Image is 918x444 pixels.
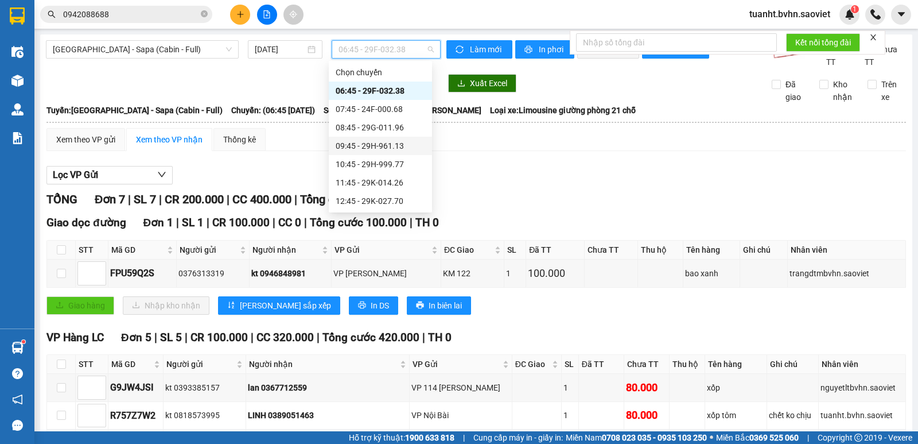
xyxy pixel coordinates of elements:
[46,106,223,115] b: Tuyến: [GEOGRAPHIC_DATA] - Sapa (Cabin - Full)
[334,244,429,256] span: VP Gửi
[579,355,624,374] th: Đã TT
[566,431,707,444] span: Miền Nam
[411,381,510,394] div: VP 114 [PERSON_NAME]
[110,380,161,395] div: G9JW4JSI
[769,409,816,422] div: chết ko chịu
[891,5,911,25] button: caret-down
[828,78,858,103] span: Kho nhận
[324,104,387,117] span: Số xe: 29F-032.38
[526,241,585,260] th: Đã TT
[108,374,164,401] td: G9JW4JSI
[333,267,438,280] div: VP [PERSON_NAME]
[515,40,574,59] button: printerIn phơi
[136,133,203,146] div: Xem theo VP nhận
[562,355,579,374] th: SL
[349,431,454,444] span: Hỗ trợ kỹ thuật:
[159,192,162,206] span: |
[457,79,465,88] span: download
[251,267,330,280] div: kt 0946848981
[626,380,667,396] div: 80.000
[470,43,503,56] span: Làm mới
[317,331,320,344] span: |
[322,331,419,344] span: Tổng cước 420.000
[300,192,398,206] span: Tổng cước 600.000
[123,296,209,315] button: downloadNhập kho nhận
[670,355,705,374] th: Thu hộ
[46,216,126,229] span: Giao dọc đường
[504,241,526,260] th: SL
[405,433,454,442] strong: 1900 633 818
[48,10,56,18] span: search
[46,331,104,344] span: VP Hàng LC
[252,244,320,256] span: Người nhận
[448,74,516,92] button: downloadXuất Excel
[5,25,219,40] li: Số 779 Giải Phóng
[251,331,254,344] span: |
[310,216,407,229] span: Tổng cước 100.000
[108,260,177,287] td: FPU59Q2S
[329,63,432,82] div: Chọn chuyến
[165,409,244,422] div: kt 0818573995
[463,431,465,444] span: |
[236,10,244,18] span: plus
[576,33,777,52] input: Nhập số tổng đài
[66,7,120,22] b: Sao Việt
[248,409,407,422] div: LINH 0389051463
[12,420,23,431] span: message
[336,66,425,79] div: Chọn chuyến
[240,299,331,312] span: [PERSON_NAME] sắp xếp
[710,435,713,440] span: ⚪️
[740,7,839,21] span: tuanht.bvhn.saoviet
[223,133,256,146] div: Thống kê
[176,216,179,229] span: |
[289,10,297,18] span: aim
[563,409,577,422] div: 1
[396,104,481,117] span: Tài xế: [PERSON_NAME]
[336,158,425,171] div: 10:45 - 29H-999.77
[218,296,340,315] button: sort-ascending[PERSON_NAME] sắp xếp
[339,41,433,58] span: 06:45 - 29F-032.38
[349,296,398,315] button: printerIn DS
[110,408,161,423] div: R757Z7W2
[683,241,740,260] th: Tên hàng
[263,10,271,18] span: file-add
[473,431,563,444] span: Cung cấp máy in - giấy in:
[470,77,507,90] span: Xuất Excel
[231,104,315,117] span: Chuyến: (06:45 [DATE])
[716,431,799,444] span: Miền Bắc
[111,244,165,256] span: Mã GD
[212,216,270,229] span: CR 100.000
[336,195,425,207] div: 12:45 - 29K-027.70
[10,7,25,25] img: logo-vxr
[707,409,765,422] div: xốp tôm
[416,301,424,310] span: printer
[851,5,859,13] sup: 1
[11,75,24,87] img: warehouse-icon
[336,84,425,97] div: 06:45 - 29F-032.38
[249,358,398,370] span: Người nhận
[789,267,904,280] div: trangdtmbvhn.saoviet
[705,355,767,374] th: Tên hàng
[111,358,151,370] span: Mã GD
[781,78,811,103] span: Đã giao
[506,267,524,280] div: 1
[443,267,502,280] div: KM 122
[283,5,304,25] button: aim
[870,9,881,20] img: phone-icon
[371,299,389,312] span: In DS
[22,340,25,343] sup: 1
[278,216,301,229] span: CC 0
[5,72,223,91] b: GỬI : VP 114 [PERSON_NAME]
[820,409,904,422] div: tuanht.bvhn.saoviet
[165,381,244,394] div: kt 0393385157
[76,355,108,374] th: STT
[428,331,452,344] span: TH 0
[143,216,174,229] span: Đơn 1
[845,9,855,20] img: icon-new-feature
[638,241,683,260] th: Thu hộ
[446,40,512,59] button: syncLàm mới
[602,433,707,442] strong: 0708 023 035 - 0935 103 250
[12,368,23,379] span: question-circle
[46,166,173,184] button: Lọc VP Gửi
[66,42,75,51] span: phone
